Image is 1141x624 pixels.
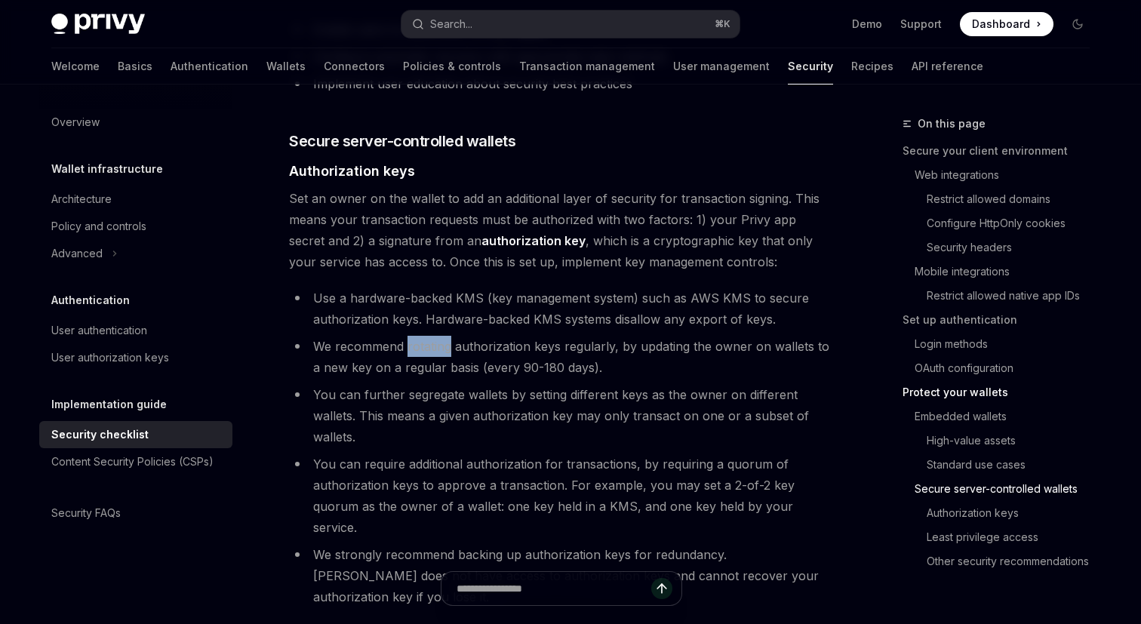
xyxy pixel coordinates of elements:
a: Content Security Policies (CSPs) [39,448,232,475]
div: Policy and controls [51,217,146,235]
button: Toggle dark mode [1066,12,1090,36]
li: You can further segregate wallets by setting different keys as the owner on different wallets. Th... [289,384,833,447]
button: Search...⌘K [401,11,740,38]
div: Search... [430,15,472,33]
a: Web integrations [915,163,1102,187]
a: Embedded wallets [915,404,1102,429]
a: Security [788,48,833,85]
a: API reference [912,48,983,85]
a: Mobile integrations [915,260,1102,284]
div: Advanced [51,244,103,263]
span: Dashboard [972,17,1030,32]
a: Demo [852,17,882,32]
a: High-value assets [927,429,1102,453]
a: Support [900,17,942,32]
a: Basics [118,48,152,85]
li: You can require additional authorization for transactions, by requiring a quorum of authorization... [289,453,833,538]
div: Security FAQs [51,504,121,522]
a: Set up authentication [903,308,1102,332]
a: Configure HttpOnly cookies [927,211,1102,235]
span: Set an owner on the wallet to add an additional layer of security for transaction signing. This m... [289,188,833,272]
a: Policy and controls [39,213,232,240]
a: Dashboard [960,12,1053,36]
img: dark logo [51,14,145,35]
a: Protect your wallets [903,380,1102,404]
a: authorization key [481,233,586,249]
a: Login methods [915,332,1102,356]
a: Restrict allowed domains [927,187,1102,211]
a: Policies & controls [403,48,501,85]
div: Security checklist [51,426,149,444]
a: Security FAQs [39,500,232,527]
a: Least privilege access [927,525,1102,549]
a: Recipes [851,48,893,85]
a: Standard use cases [927,453,1102,477]
a: OAuth configuration [915,356,1102,380]
a: Authentication [171,48,248,85]
a: Secure your client environment [903,139,1102,163]
a: Security checklist [39,421,232,448]
div: User authorization keys [51,349,169,367]
li: We strongly recommend backing up authorization keys for redundancy. [PERSON_NAME] does not have a... [289,544,833,607]
a: Architecture [39,186,232,213]
h5: Authentication [51,291,130,309]
a: User authentication [39,317,232,344]
a: Restrict allowed native app IDs [927,284,1102,308]
span: ⌘ K [715,18,730,30]
li: We recommend rotating authorization keys regularly, by updating the owner on wallets to a new key... [289,336,833,378]
span: Authorization keys [289,161,415,181]
div: Overview [51,113,100,131]
a: Transaction management [519,48,655,85]
a: Secure server-controlled wallets [915,477,1102,501]
a: User management [673,48,770,85]
a: User authorization keys [39,344,232,371]
button: Send message [651,578,672,599]
span: On this page [918,115,986,133]
div: Architecture [51,190,112,208]
a: Connectors [324,48,385,85]
a: Wallets [266,48,306,85]
a: Other security recommendations [927,549,1102,573]
h5: Implementation guide [51,395,167,413]
h5: Wallet infrastructure [51,160,163,178]
li: Use a hardware-backed KMS (key management system) such as AWS KMS to secure authorization keys. H... [289,287,833,330]
div: Content Security Policies (CSPs) [51,453,214,471]
div: User authentication [51,321,147,340]
a: Overview [39,109,232,136]
a: Security headers [927,235,1102,260]
a: Welcome [51,48,100,85]
span: Secure server-controlled wallets [289,131,515,152]
a: Authorization keys [927,501,1102,525]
